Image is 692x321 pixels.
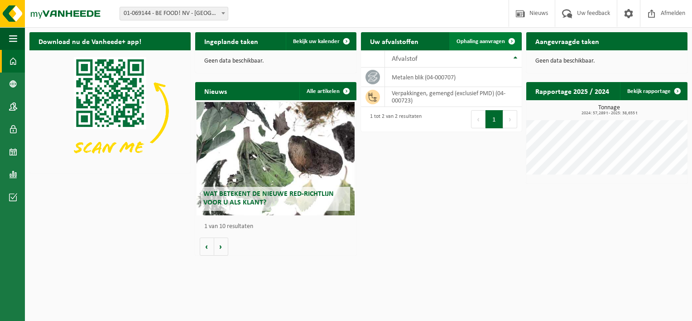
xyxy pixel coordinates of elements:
[620,82,687,100] a: Bekijk rapportage
[195,32,267,50] h2: Ingeplande taken
[200,238,214,256] button: Vorige
[286,32,356,50] a: Bekijk uw kalender
[29,32,150,50] h2: Download nu de Vanheede+ app!
[449,32,521,50] a: Ophaling aanvragen
[293,39,340,44] span: Bekijk uw kalender
[535,58,678,64] p: Geen data beschikbaar.
[385,68,522,87] td: metalen blik (04-000707)
[204,224,352,230] p: 1 van 10 resultaten
[471,110,485,128] button: Previous
[29,50,191,171] img: Download de VHEPlus App
[195,82,236,100] h2: Nieuws
[365,109,422,129] div: 1 tot 2 van 2 resultaten
[485,110,503,128] button: 1
[531,105,687,116] h3: Tonnage
[457,39,505,44] span: Ophaling aanvragen
[361,32,428,50] h2: Uw afvalstoffen
[204,58,347,64] p: Geen data beschikbaar.
[197,102,355,215] a: Wat betekent de nieuwe RED-richtlijn voor u als klant?
[385,87,522,107] td: verpakkingen, gemengd (exclusief PMD) (04-000723)
[299,82,356,100] a: Alle artikelen
[392,55,418,63] span: Afvalstof
[531,111,687,116] span: 2024: 57,289 t - 2025: 38,655 t
[526,82,618,100] h2: Rapportage 2025 / 2024
[526,32,608,50] h2: Aangevraagde taken
[214,238,228,256] button: Volgende
[503,110,517,128] button: Next
[203,190,334,206] span: Wat betekent de nieuwe RED-richtlijn voor u als klant?
[120,7,228,20] span: 01-069144 - BE FOOD! NV - BRUGGE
